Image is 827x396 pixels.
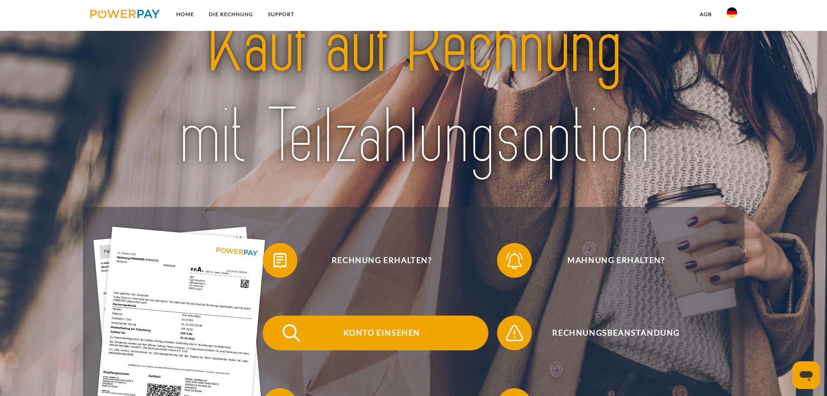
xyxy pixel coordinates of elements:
[510,243,722,278] span: Mahnung erhalten?
[692,7,719,22] a: agb
[792,361,820,389] iframe: Schaltfläche zum Öffnen des Messaging-Fensters
[260,7,302,22] a: SUPPORT
[169,7,201,22] a: Home
[275,243,488,278] span: Rechnung erhalten?
[504,250,525,271] img: qb_bell.svg
[269,250,291,271] img: qb_bill.svg
[510,316,722,350] span: Rechnungsbeanstandung
[727,7,737,18] img: de
[497,316,723,350] button: Rechnungsbeanstandung
[497,243,723,278] button: Mahnung erhalten?
[263,316,488,350] button: Konto einsehen
[90,10,160,18] img: logo-powerpay.svg
[201,7,260,22] a: DIE RECHNUNG
[275,316,488,350] span: Konto einsehen
[280,322,302,344] img: qb_search.svg
[504,322,525,344] img: qb_warning.svg
[263,243,488,278] button: Rechnung erhalten?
